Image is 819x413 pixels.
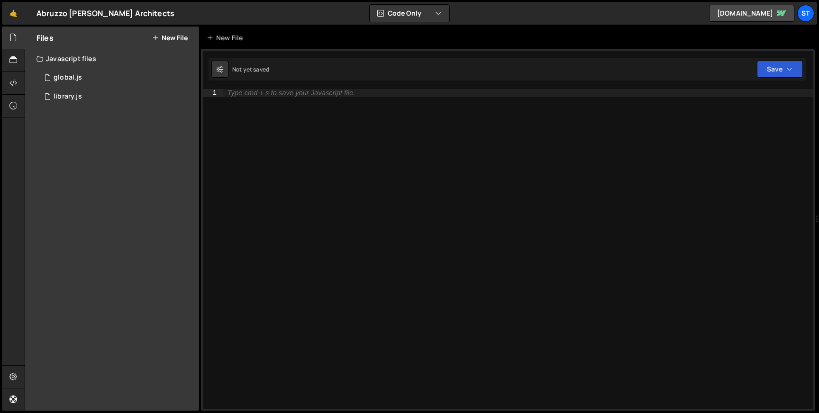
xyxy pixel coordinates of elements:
[797,5,814,22] a: ST
[207,33,246,43] div: New File
[36,33,54,43] h2: Files
[203,89,223,97] div: 1
[152,34,188,42] button: New File
[36,68,199,87] div: 17070/46982.js
[757,61,803,78] button: Save
[2,2,25,25] a: 🤙
[709,5,794,22] a: [DOMAIN_NAME]
[54,92,82,101] div: library.js
[54,73,82,82] div: global.js
[36,87,199,106] div: 17070/48289.js
[370,5,449,22] button: Code Only
[25,49,199,68] div: Javascript files
[227,90,355,97] div: Type cmd + s to save your Javascript file.
[232,65,269,73] div: Not yet saved
[36,8,174,19] div: Abruzzo [PERSON_NAME] Architects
